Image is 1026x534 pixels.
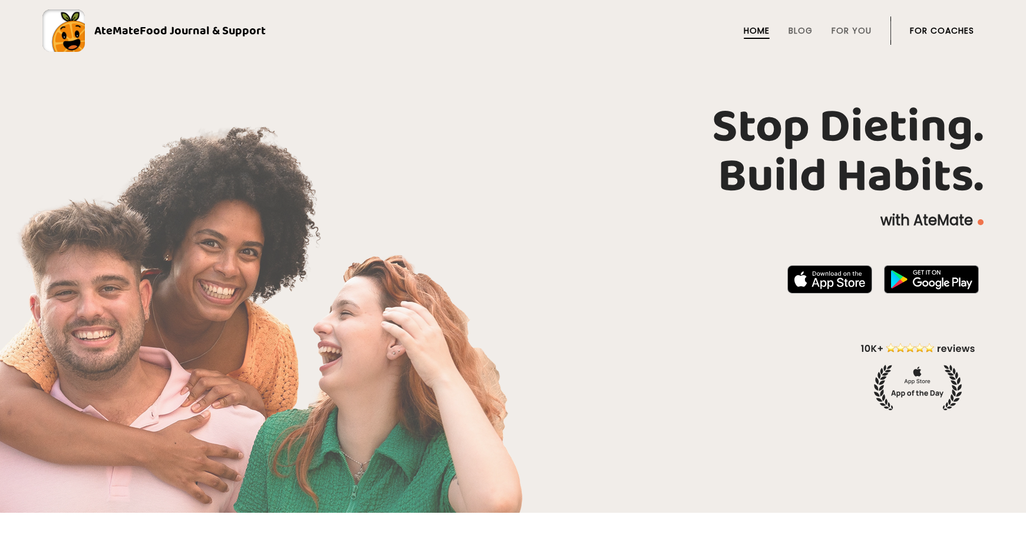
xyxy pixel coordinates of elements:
[744,26,770,35] a: Home
[832,26,872,35] a: For You
[42,211,984,230] p: with AteMate
[140,21,266,40] span: Food Journal & Support
[884,265,979,294] img: badge-download-google.png
[789,26,813,35] a: Blog
[85,21,266,40] div: AteMate
[787,265,872,294] img: badge-download-apple.svg
[42,9,984,52] a: AteMateFood Journal & Support
[910,26,974,35] a: For Coaches
[42,103,984,202] h1: Stop Dieting. Build Habits.
[852,341,984,410] img: home-hero-appoftheday.png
